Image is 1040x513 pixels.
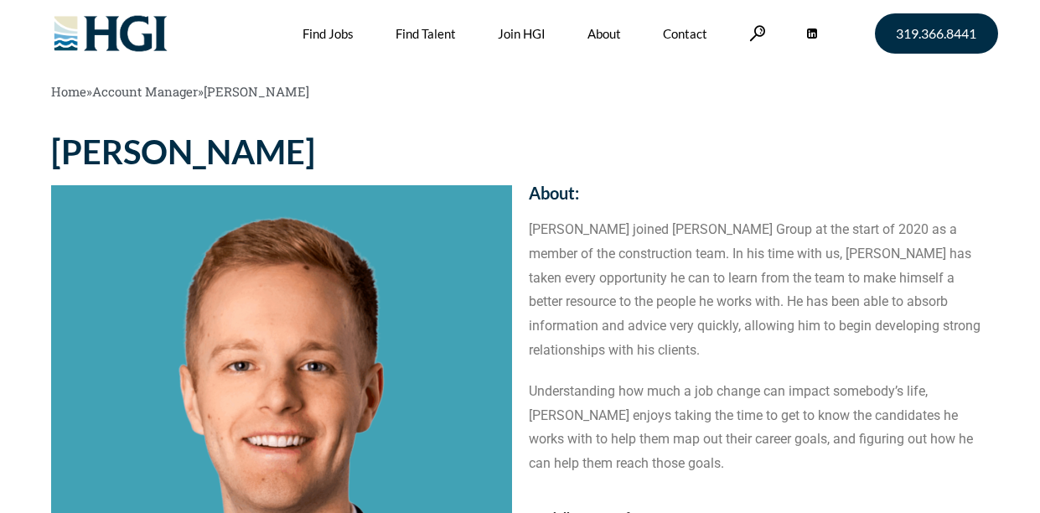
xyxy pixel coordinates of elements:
h1: [PERSON_NAME] [51,135,512,168]
span: » » [51,83,309,100]
a: Search [749,25,766,41]
a: Home [51,83,86,100]
p: [PERSON_NAME] joined [PERSON_NAME] Group at the start of 2020 as a member of the construction tea... [529,218,990,363]
a: Account Manager [92,83,198,100]
h2: Contact: [529,135,990,152]
span: [PERSON_NAME] [204,83,309,100]
h2: About: [529,184,990,201]
span: 319.366.8441 [896,27,976,40]
p: Understanding how much a job change can impact somebody’s life, [PERSON_NAME] enjoys taking the t... [529,380,990,476]
a: 319.366.8441 [875,13,998,54]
